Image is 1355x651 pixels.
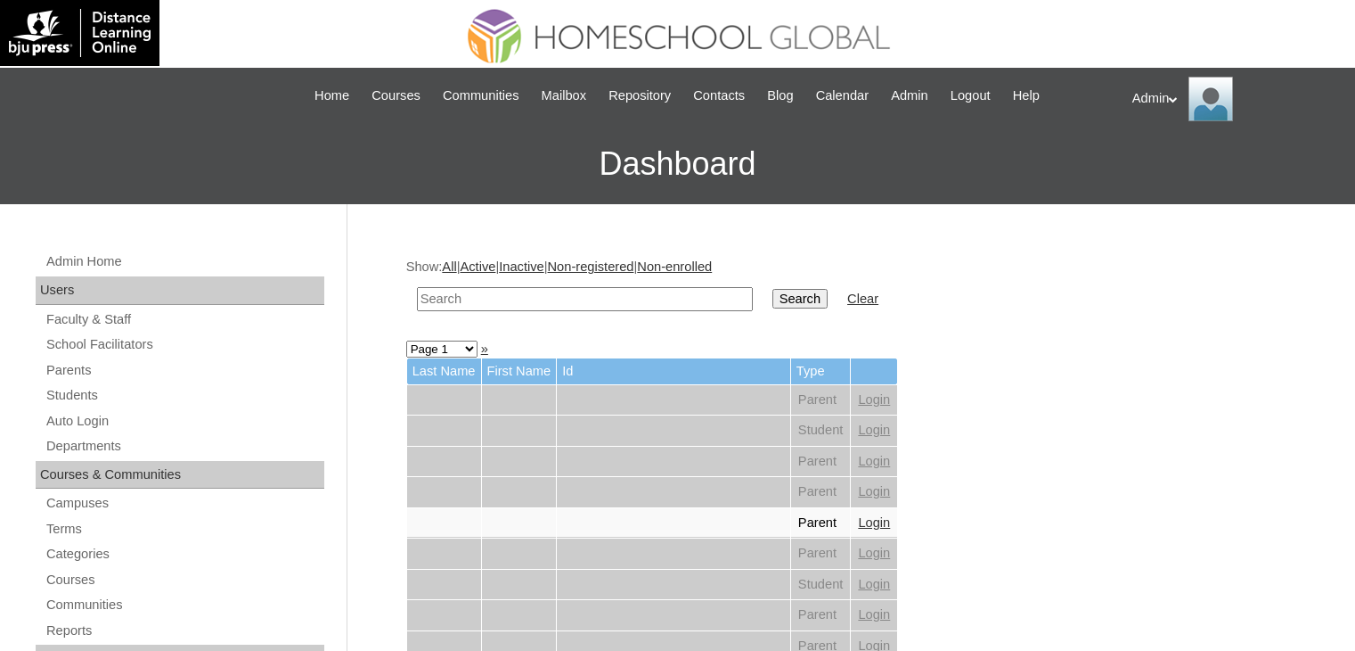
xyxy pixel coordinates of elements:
a: Courses [45,569,324,591]
a: Login [858,577,890,591]
a: Inactive [499,260,544,274]
a: Login [858,546,890,560]
td: Parent [791,385,851,416]
div: Courses & Communities [36,461,324,490]
td: Parent [791,508,851,539]
a: Admin [882,86,937,106]
span: Home [314,86,349,106]
a: Logout [942,86,1000,106]
span: Logout [951,86,991,106]
span: Courses [371,86,420,106]
a: Terms [45,518,324,540]
span: Repository [608,86,671,106]
td: Parent [791,539,851,569]
img: Admin Homeschool Global [1188,77,1233,121]
a: Home [306,86,358,106]
td: First Name [482,358,557,384]
a: Repository [600,86,680,106]
a: Courses [363,86,429,106]
a: Login [858,607,890,622]
a: Communities [45,594,324,616]
a: Blog [758,86,802,106]
td: Id [557,358,790,384]
h3: Dashboard [9,124,1346,204]
a: Login [858,484,890,499]
a: School Facilitators [45,334,324,356]
td: Parent [791,477,851,507]
input: Search [772,289,828,309]
td: Parent [791,600,851,630]
a: Students [45,384,324,407]
img: logo-white.png [9,9,151,57]
td: Parent [791,447,851,477]
a: Login [858,423,890,437]
div: Admin [1132,77,1337,121]
a: Active [460,260,495,274]
a: Campuses [45,492,324,515]
div: Show: | | | | [406,258,1288,321]
a: Login [858,454,890,468]
a: Reports [45,620,324,642]
td: Student [791,570,851,600]
span: Admin [891,86,928,106]
a: Contacts [684,86,754,106]
a: Departments [45,435,324,457]
a: Non-registered [548,260,634,274]
a: Login [858,392,890,407]
a: Non-enrolled [637,260,712,274]
a: Login [858,515,890,530]
a: » [481,342,488,356]
span: Calendar [816,86,869,106]
a: Faculty & Staff [45,309,324,331]
span: Help [1013,86,1040,106]
div: Users [36,276,324,305]
td: Student [791,416,851,446]
span: Communities [443,86,519,106]
span: Blog [767,86,793,106]
a: Communities [434,86,528,106]
a: Clear [847,292,878,306]
a: Parents [45,359,324,382]
a: Admin Home [45,251,324,273]
a: Auto Login [45,410,324,433]
a: Help [1004,86,1049,106]
td: Type [791,358,851,384]
span: Contacts [693,86,745,106]
a: All [442,260,456,274]
a: Mailbox [533,86,596,106]
input: Search [417,287,753,311]
span: Mailbox [542,86,587,106]
td: Last Name [407,358,481,384]
a: Calendar [807,86,877,106]
a: Categories [45,543,324,565]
